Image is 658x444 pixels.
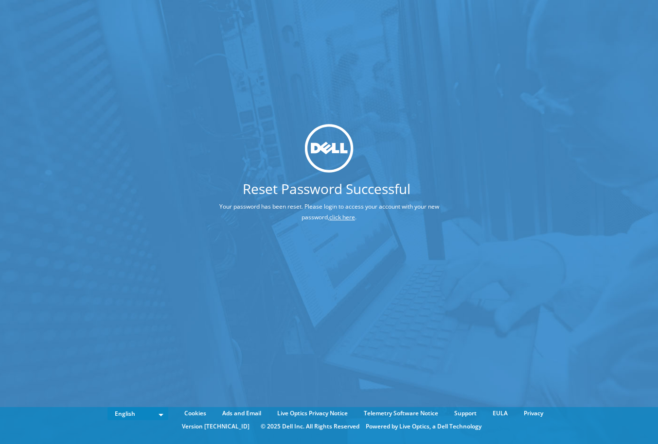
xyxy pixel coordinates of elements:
[215,408,268,419] a: Ads and Email
[516,408,551,419] a: Privacy
[177,421,254,432] li: Version [TECHNICAL_ID]
[164,182,489,195] h1: Reset Password Successful
[329,213,355,221] a: click here
[305,124,354,173] img: dell_svg_logo.svg
[356,408,445,419] a: Telemetry Software Notice
[366,421,481,432] li: Powered by Live Optics, a Dell Technology
[177,408,213,419] a: Cookies
[485,408,515,419] a: EULA
[164,201,494,223] p: Your password has been reset. Please login to access your account with your new password, .
[270,408,355,419] a: Live Optics Privacy Notice
[256,421,364,432] li: © 2025 Dell Inc. All Rights Reserved
[447,408,484,419] a: Support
